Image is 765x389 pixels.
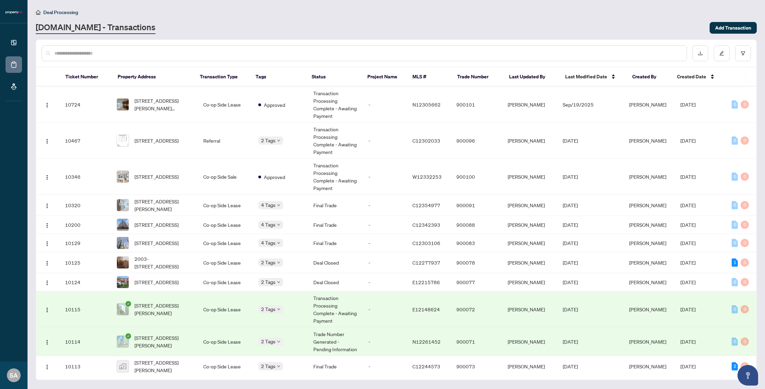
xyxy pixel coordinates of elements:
[308,234,363,252] td: Final Trade
[134,221,179,229] span: [STREET_ADDRESS]
[198,327,253,356] td: Co-op Side Lease
[60,291,111,327] td: 10115
[452,67,504,87] th: Trade Number
[134,239,179,247] span: [STREET_ADDRESS]
[198,159,253,195] td: Co-op Side Sale
[741,305,749,313] div: 0
[732,337,738,346] div: 0
[134,359,192,374] span: [STREET_ADDRESS][PERSON_NAME]
[261,201,276,209] span: 4 Tags
[60,273,111,291] td: 10124
[363,195,407,216] td: -
[502,273,557,291] td: [PERSON_NAME]
[308,195,363,216] td: Final Trade
[117,237,129,249] img: thumbnail-img
[732,136,738,145] div: 0
[627,67,671,87] th: Created By
[261,239,276,247] span: 4 Tags
[680,279,696,285] span: [DATE]
[680,240,696,246] span: [DATE]
[741,221,749,229] div: 0
[412,222,440,228] span: C12342393
[44,307,50,313] img: Logo
[412,279,440,285] span: E12215786
[451,234,502,252] td: 900083
[565,73,607,80] span: Last Modified Date
[198,195,253,216] td: Co-op Side Lease
[735,45,751,61] button: filter
[277,203,280,207] span: down
[671,67,724,87] th: Created Date
[43,9,78,15] span: Deal Processing
[502,356,557,377] td: [PERSON_NAME]
[261,136,276,144] span: 2 Tags
[42,304,53,315] button: Logo
[412,338,441,345] span: N12261452
[134,173,179,180] span: [STREET_ADDRESS]
[451,356,502,377] td: 900073
[42,277,53,288] button: Logo
[277,340,280,343] span: down
[44,260,50,266] img: Logo
[308,87,363,123] td: Transaction Processing Complete - Awaiting Payment
[42,135,53,146] button: Logo
[261,337,276,345] span: 2 Tags
[451,273,502,291] td: 900077
[680,174,696,180] span: [DATE]
[714,45,730,61] button: edit
[732,100,738,109] div: 0
[362,67,407,87] th: Project Name
[737,365,758,386] button: Open asap
[692,45,708,61] button: download
[134,97,192,112] span: [STREET_ADDRESS][PERSON_NAME][PERSON_NAME]
[277,280,280,284] span: down
[451,291,502,327] td: 900072
[563,363,578,369] span: [DATE]
[563,222,578,228] span: [DATE]
[732,258,738,267] div: 1
[198,291,253,327] td: Co-op Side Lease
[407,67,452,87] th: MLS #
[502,159,557,195] td: [PERSON_NAME]
[60,234,111,252] td: 10129
[732,239,738,247] div: 0
[306,67,362,87] th: Status
[502,234,557,252] td: [PERSON_NAME]
[502,291,557,327] td: [PERSON_NAME]
[198,216,253,234] td: Co-op Side Lease
[277,223,280,226] span: down
[44,223,50,228] img: Logo
[560,67,627,87] th: Last Modified Date
[363,327,407,356] td: -
[134,255,192,270] span: 2003-[STREET_ADDRESS]
[732,362,738,370] div: 2
[60,327,111,356] td: 10114
[261,221,276,229] span: 4 Tags
[277,261,280,264] span: down
[504,67,560,87] th: Last Updated By
[117,171,129,182] img: thumbnail-img
[44,175,50,180] img: Logo
[117,257,129,268] img: thumbnail-img
[732,278,738,286] div: 0
[412,137,440,144] span: C12302033
[42,171,53,182] button: Logo
[710,22,757,34] button: Add Transaction
[117,360,129,372] img: thumbnail-img
[198,273,253,291] td: Co-op Side Lease
[412,202,440,208] span: C12354977
[117,303,129,315] img: thumbnail-img
[198,87,253,123] td: Co-op Side Lease
[741,51,745,56] span: filter
[563,279,578,285] span: [DATE]
[451,159,502,195] td: 900100
[363,291,407,327] td: -
[680,338,696,345] span: [DATE]
[117,336,129,347] img: thumbnail-img
[42,219,53,230] button: Logo
[42,99,53,110] button: Logo
[677,73,706,80] span: Created Date
[741,258,749,267] div: 0
[198,123,253,159] td: Referral
[629,101,666,108] span: [PERSON_NAME]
